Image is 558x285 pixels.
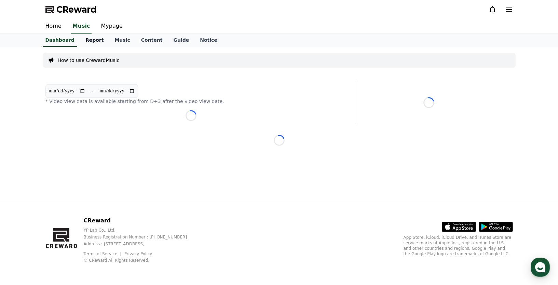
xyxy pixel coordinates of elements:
[80,34,109,47] a: Report
[2,217,45,234] a: Home
[136,34,168,47] a: Content
[109,34,135,47] a: Music
[168,34,194,47] a: Guide
[90,87,94,95] p: ~
[83,234,198,240] p: Business Registration Number : [PHONE_NUMBER]
[101,227,118,233] span: Settings
[71,19,92,34] a: Music
[88,217,131,234] a: Settings
[83,217,198,225] p: CReward
[17,227,29,233] span: Home
[58,57,120,64] a: How to use CrewardMusic
[96,19,128,34] a: Mypage
[83,251,122,256] a: Terms of Service
[194,34,223,47] a: Notice
[83,228,198,233] p: YP Lab Co., Ltd.
[56,4,97,15] span: CReward
[43,34,77,47] a: Dashboard
[404,235,513,257] p: App Store, iCloud, iCloud Drive, and iTunes Store are service marks of Apple Inc., registered in ...
[45,217,88,234] a: Messages
[124,251,152,256] a: Privacy Policy
[40,19,67,34] a: Home
[45,98,337,105] p: * Video view data is available starting from D+3 after the video view date.
[45,4,97,15] a: CReward
[83,241,198,247] p: Address : [STREET_ADDRESS]
[83,258,198,263] p: © CReward All Rights Reserved.
[57,228,77,233] span: Messages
